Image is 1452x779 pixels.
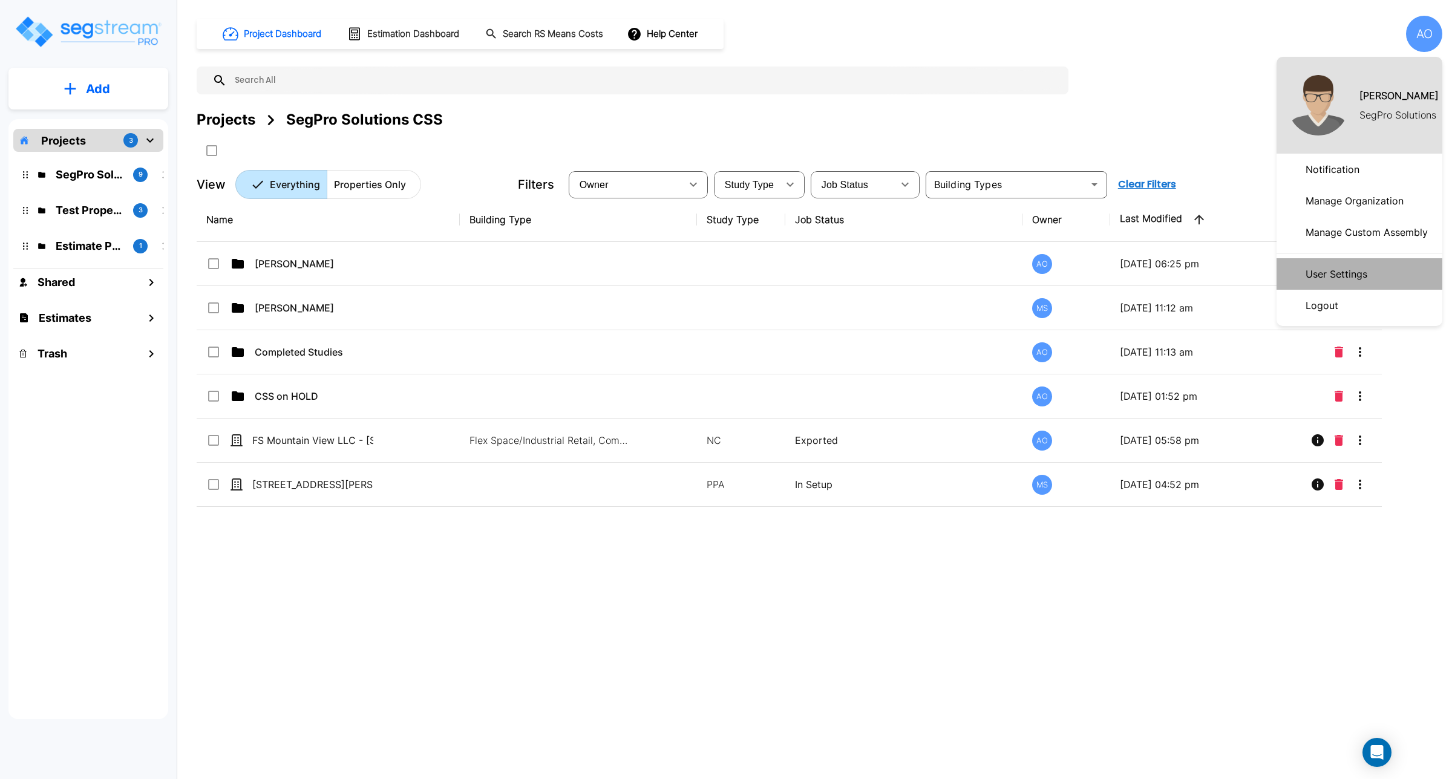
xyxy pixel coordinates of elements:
[1301,262,1372,286] p: User Settings
[1301,220,1433,244] p: Manage Custom Assembly
[1301,293,1343,318] p: Logout
[1359,88,1439,103] h1: [PERSON_NAME]
[1362,738,1391,767] div: Open Intercom Messenger
[1301,157,1364,181] p: Notification
[1288,75,1349,135] img: Andrew Oliverson
[1359,108,1436,122] p: SegPro Solutions
[1301,189,1408,213] p: Manage Organization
